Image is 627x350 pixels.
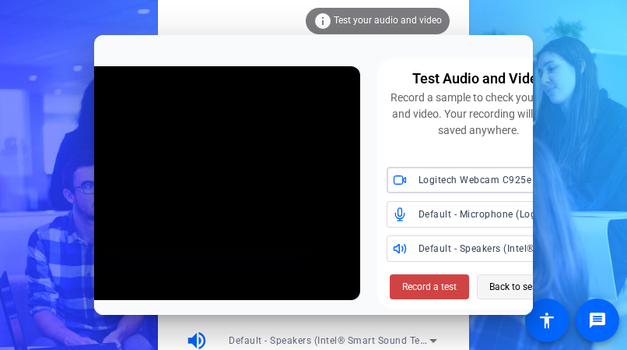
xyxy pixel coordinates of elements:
[489,272,555,302] span: Back to session
[334,15,442,26] span: Test your audio and video
[313,12,332,30] mat-icon: info
[412,68,545,90] div: Test Audio and Video
[387,90,571,139] div: Record a sample to check your audio and video. Your recording will not be saved anywhere.
[538,311,556,330] mat-icon: accessibility
[402,280,457,294] span: Record a test
[390,274,469,299] button: Record a test
[477,274,567,299] button: Back to session
[588,311,607,330] mat-icon: message
[229,334,593,346] span: Default - Speakers (Intel® Smart Sound Technology for MIPI SoundWire® Audio)
[419,173,591,186] span: Logitech Webcam C925e (046d:085b)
